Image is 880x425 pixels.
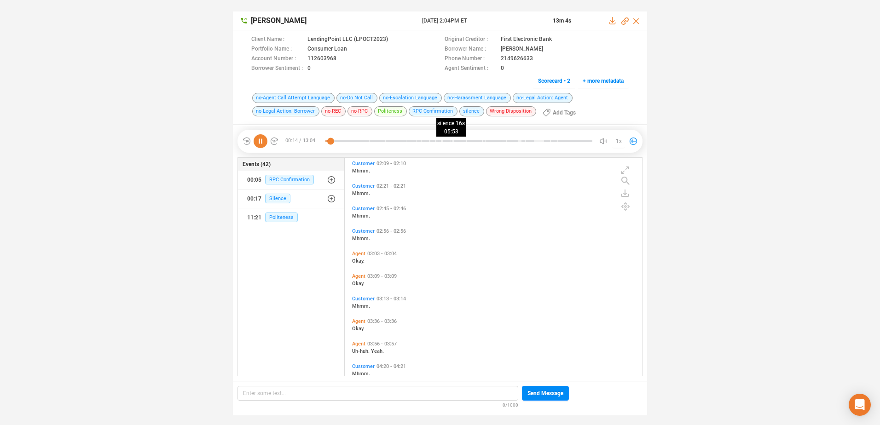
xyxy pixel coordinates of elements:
[265,194,290,203] span: Silence
[365,341,399,347] span: 03:56 - 03:57
[365,251,399,257] span: 03:03 - 03:04
[501,35,552,45] span: First Electronic Bank
[352,251,365,257] span: Agent
[445,64,496,74] span: Agent Sentiment :
[538,74,570,88] span: Scorecard • 2
[379,93,442,103] span: no-Escalation Language
[513,93,573,103] span: no-Legal Action: Agent
[265,212,298,222] span: Politeness
[849,394,871,416] div: Open Intercom Messenger
[352,235,370,241] span: Mhmm.
[251,45,303,54] span: Portfolio Name :
[352,161,375,167] span: Customer
[352,281,365,287] span: Okay.
[375,183,408,189] span: 02:21 - 02:21
[375,161,408,167] span: 02:09 - 02:10
[352,318,365,324] span: Agent
[352,326,365,332] span: Okay.
[375,363,408,369] span: 04:20 - 04:21
[375,228,408,234] span: 02:56 - 02:56
[459,106,484,116] span: silence
[352,190,370,196] span: Mhmm.
[352,363,375,369] span: Customer
[352,341,365,347] span: Agent
[537,105,581,120] button: Add Tags
[336,93,377,103] span: no-Do Not Call
[247,210,261,225] div: 11:21
[347,106,372,116] span: no-RPC
[444,93,511,103] span: no-Harassment Language
[265,175,314,184] span: RPC Confirmation
[437,119,465,127] span: silence 16s
[553,17,571,24] span: 13m 4s
[445,54,496,64] span: Phone Number :
[307,54,336,64] span: 112603968
[522,386,569,401] button: Send Message
[238,190,344,208] button: 00:17Silence
[307,35,388,45] span: LendingPoint LLC (LPOCT2023)
[352,348,371,354] span: Uh-huh.
[352,168,370,174] span: Mhmm.
[352,303,370,309] span: Mhmm.
[445,35,496,45] span: Original Creditor :
[352,228,375,234] span: Customer
[371,348,384,354] span: Yeah.
[252,93,335,103] span: no-Agent Call Attempt Language
[503,401,518,408] span: 0/1000
[307,45,347,54] span: Consumer Loan
[616,134,622,149] span: 1x
[409,106,457,116] span: RPC Confirmation
[352,371,370,377] span: Mhmm.
[352,213,370,219] span: Mhmm.
[352,206,375,212] span: Customer
[251,35,303,45] span: Client Name :
[533,74,575,88] button: Scorecard • 2
[352,258,365,264] span: Okay.
[307,64,311,74] span: 0
[252,106,319,116] span: no-Legal Action: Borrower
[238,208,344,227] button: 11:21Politeness
[352,296,375,302] span: Customer
[365,318,399,324] span: 03:36 - 03:36
[553,105,576,120] span: Add Tags
[527,386,563,401] span: Send Message
[375,206,408,212] span: 02:45 - 02:46
[350,160,642,375] div: grid
[583,74,624,88] span: + more metadata
[243,160,271,168] span: Events (42)
[501,64,504,74] span: 0
[365,273,399,279] span: 03:09 - 03:09
[422,17,542,25] span: [DATE] 2:04PM ET
[352,183,375,189] span: Customer
[374,106,407,116] span: Politeness
[251,15,420,26] span: [PERSON_NAME]
[486,106,536,116] span: Wrong Disposition
[321,106,346,116] span: no-REC
[436,118,466,137] div: 05:53
[612,135,625,148] button: 1x
[251,54,303,64] span: Account Number :
[247,191,261,206] div: 00:17
[352,273,365,279] span: Agent
[445,45,496,54] span: Borrower Name :
[279,134,325,148] span: 00:14 / 13:04
[501,54,533,64] span: 2149626633
[251,64,303,74] span: Borrower Sentiment :
[578,74,629,88] button: + more metadata
[501,45,543,54] span: [PERSON_NAME]
[247,172,261,187] div: 00:05
[375,296,408,302] span: 03:13 - 03:14
[238,171,344,189] button: 00:05RPC Confirmation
